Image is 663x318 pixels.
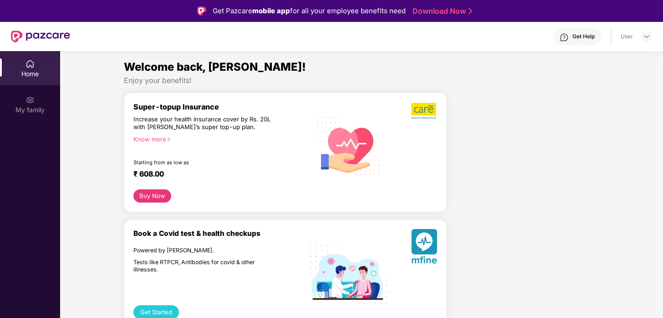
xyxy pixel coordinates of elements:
div: Tests like RTPCR, Antibodies for covid & other illnesses. [133,259,271,274]
div: Enjoy your benefits! [124,76,600,85]
div: User [621,33,633,40]
img: svg+xml;base64,PHN2ZyB4bWxucz0iaHR0cDovL3d3dy53My5vcmcvMjAwMC9zdmciIHdpZHRoPSIxOTIiIGhlaWdodD0iMT... [311,245,387,304]
div: Get Pazcare for all your employee benefits need [213,5,406,16]
img: svg+xml;base64,PHN2ZyB4bWxucz0iaHR0cDovL3d3dy53My5vcmcvMjAwMC9zdmciIHhtbG5zOnhsaW5rPSJodHRwOi8vd3... [311,107,387,184]
div: Increase your health insurance cover by Rs. 20L with [PERSON_NAME]’s super top-up plan. [133,115,271,131]
img: New Pazcare Logo [11,31,70,42]
div: Get Help [572,33,595,40]
div: Powered by [PERSON_NAME]. [133,247,271,254]
div: Know more [133,136,306,142]
img: svg+xml;base64,PHN2ZyBpZD0iSG9tZSIgeG1sbnM9Imh0dHA6Ly93d3cudzMub3JnLzIwMDAvc3ZnIiB3aWR0aD0iMjAiIG... [25,59,35,68]
img: svg+xml;base64,PHN2ZyBpZD0iSGVscC0zMngzMiIgeG1sbnM9Imh0dHA6Ly93d3cudzMub3JnLzIwMDAvc3ZnIiB3aWR0aD... [560,33,569,42]
div: ₹ 608.00 [133,169,302,180]
img: Logo [197,6,206,16]
img: svg+xml;base64,PHN2ZyB3aWR0aD0iMjAiIGhlaWdodD0iMjAiIHZpZXdCb3g9IjAgMCAyMCAyMCIgZmlsbD0ibm9uZSIgeG... [25,95,35,104]
img: Stroke [469,6,472,16]
div: Book a Covid test & health checkups [133,229,311,238]
strong: mobile app [252,6,290,15]
img: svg+xml;base64,PHN2ZyBpZD0iRHJvcGRvd24tMzJ4MzIiIHhtbG5zPSJodHRwOi8vd3d3LnczLm9yZy8yMDAwL3N2ZyIgd2... [643,33,650,40]
div: Starting from as low as [133,159,272,166]
img: svg+xml;base64,PHN2ZyB4bWxucz0iaHR0cDovL3d3dy53My5vcmcvMjAwMC9zdmciIHhtbG5zOnhsaW5rPSJodHRwOi8vd3... [411,229,437,267]
img: b5dec4f62d2307b9de63beb79f102df3.png [411,102,437,120]
button: Buy Now [133,189,171,203]
span: Welcome back, [PERSON_NAME]! [124,60,306,73]
span: right [166,137,171,142]
a: Download Now [413,6,469,16]
div: Super-topup Insurance [133,102,311,111]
